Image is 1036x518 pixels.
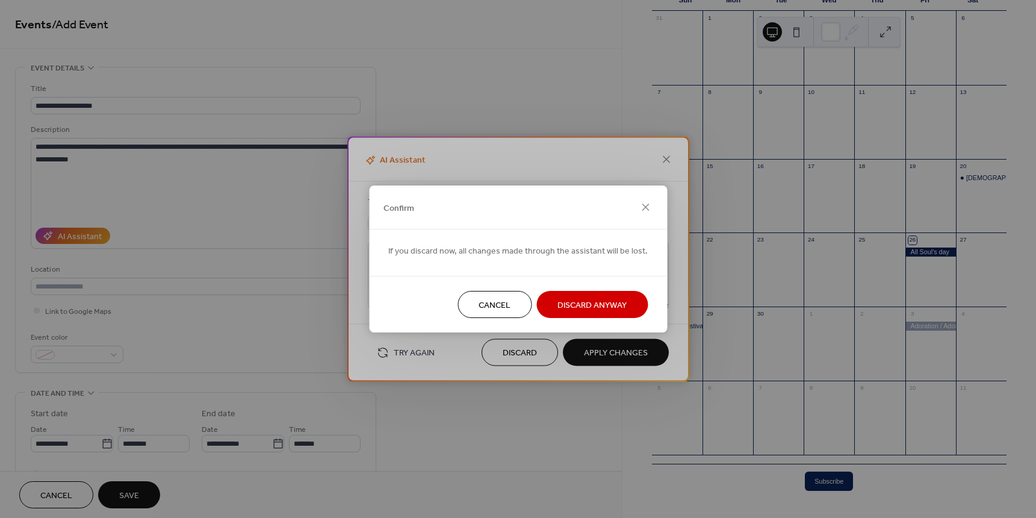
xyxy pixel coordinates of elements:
[479,299,510,312] span: Cancel
[388,245,648,258] span: If you discard now, all changes made through the assistant will be lost.
[536,291,648,318] button: Discard Anyway
[383,202,414,214] span: Confirm
[557,299,627,312] span: Discard Anyway
[458,291,532,318] button: Cancel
